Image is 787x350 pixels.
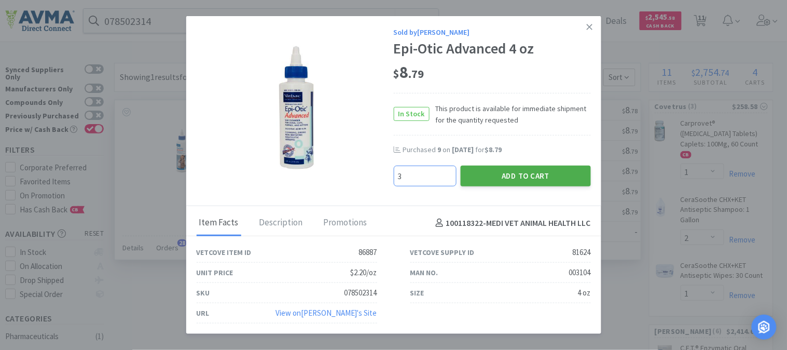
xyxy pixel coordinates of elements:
[276,308,377,318] a: View on[PERSON_NAME]'s Site
[351,266,377,279] div: $2.20/oz
[410,247,475,258] div: Vetcove Supply ID
[569,266,591,279] div: 003104
[197,267,233,278] div: Unit Price
[394,26,591,38] div: Sold by [PERSON_NAME]
[438,145,441,154] span: 9
[344,287,377,299] div: 078502314
[197,210,241,236] div: Item Facts
[394,107,429,120] span: In Stock
[394,166,456,186] input: Qty
[197,287,210,299] div: SKU
[321,210,370,236] div: Promotions
[394,40,591,58] div: Epi-Otic Advanced 4 oz
[403,145,591,155] div: Purchased on for
[410,287,424,299] div: Size
[197,307,210,319] div: URL
[452,145,474,154] span: [DATE]
[578,287,591,299] div: 4 oz
[430,103,591,126] span: This product is available for immediate shipment for the quantity requested
[394,62,424,83] span: 8
[359,246,377,259] div: 86887
[410,267,438,278] div: Man No.
[228,40,363,175] img: 46d8ed96f24e4934a5993364467d2f28_81624.jpeg
[197,247,252,258] div: Vetcove Item ID
[257,210,306,236] div: Description
[461,166,591,186] button: Add to Cart
[394,66,400,81] span: $
[485,145,502,154] span: $8.79
[573,246,591,259] div: 81624
[752,315,777,340] div: Open Intercom Messenger
[409,66,424,81] span: . 79
[432,217,591,230] h4: 100118322 - MEDI VET ANIMAL HEALTH LLC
